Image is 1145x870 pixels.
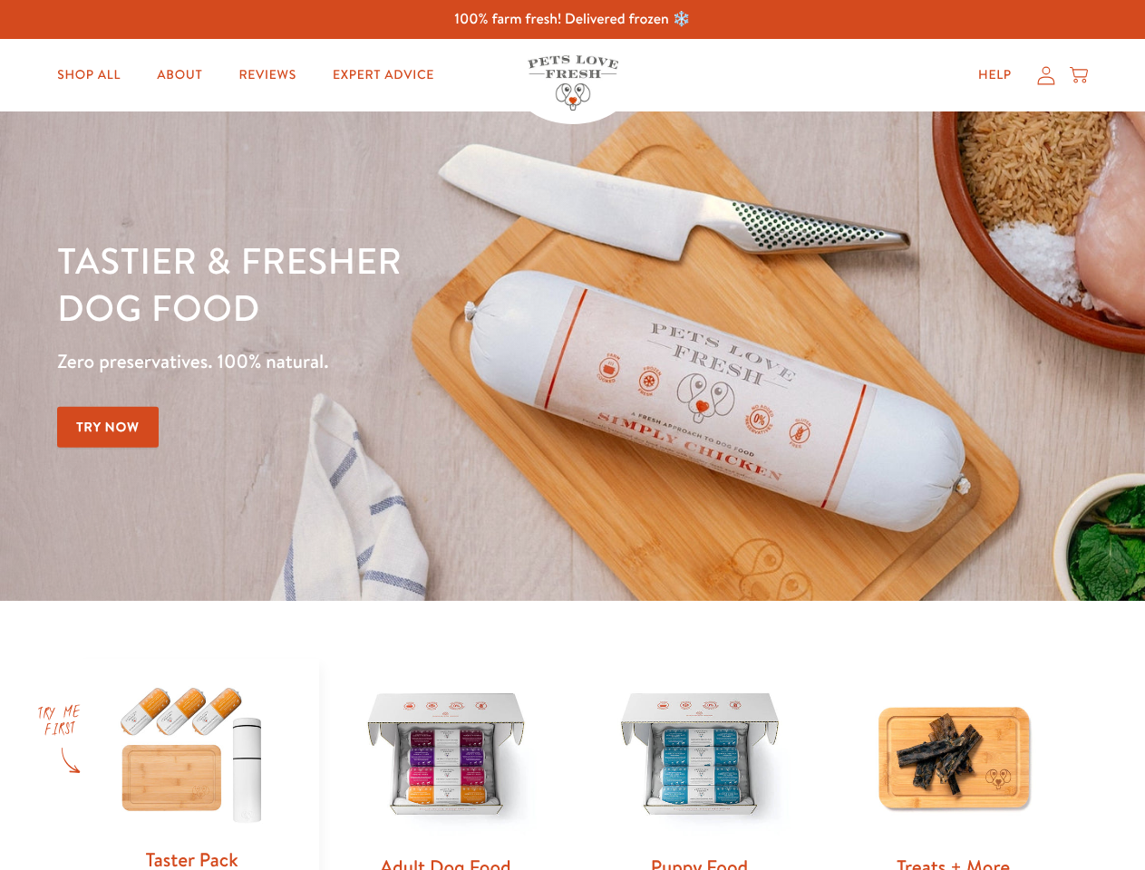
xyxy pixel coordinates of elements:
p: Zero preservatives. 100% natural. [57,345,744,378]
a: Shop All [43,57,135,93]
img: Pets Love Fresh [528,55,618,111]
a: Reviews [224,57,310,93]
a: Try Now [57,407,159,448]
a: Expert Advice [318,57,449,93]
a: About [142,57,217,93]
h1: Tastier & fresher dog food [57,237,744,331]
a: Help [964,57,1026,93]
